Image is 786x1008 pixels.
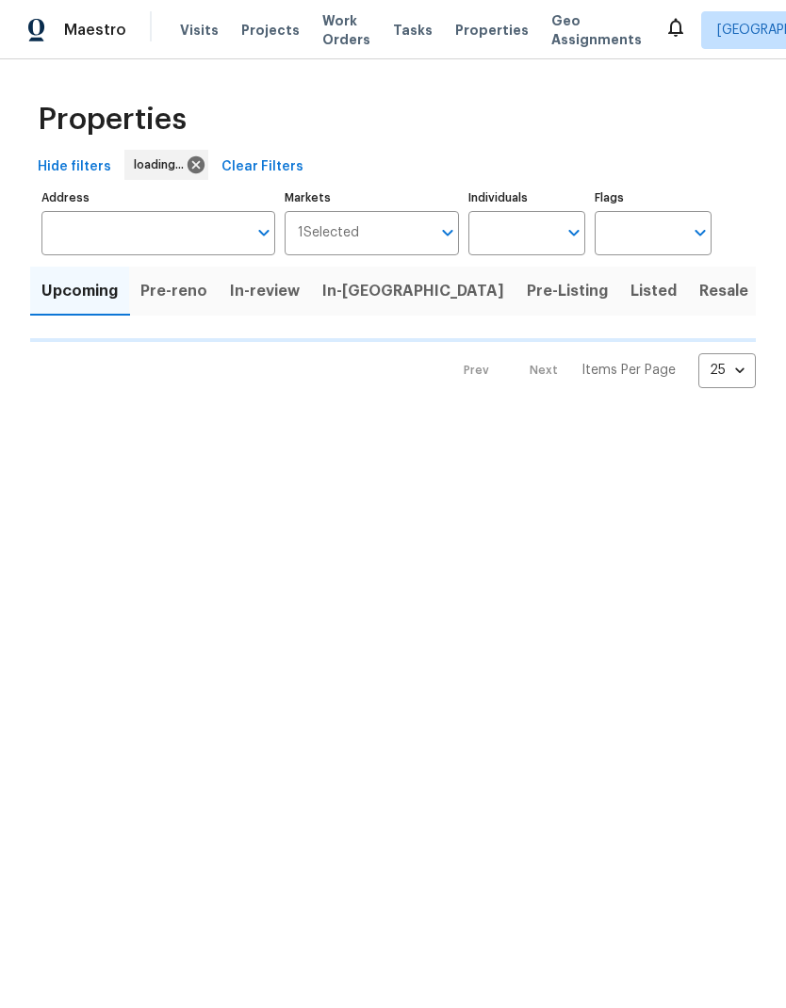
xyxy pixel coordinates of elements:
[687,219,713,246] button: Open
[393,24,433,37] span: Tasks
[595,192,712,203] label: Flags
[285,192,460,203] label: Markets
[134,155,191,174] span: loading...
[455,21,529,40] span: Properties
[446,353,756,388] nav: Pagination Navigation
[581,361,676,380] p: Items Per Page
[30,150,119,185] button: Hide filters
[322,11,370,49] span: Work Orders
[241,21,300,40] span: Projects
[124,150,208,180] div: loading...
[699,278,748,304] span: Resale
[140,278,207,304] span: Pre-reno
[180,21,219,40] span: Visits
[41,192,275,203] label: Address
[64,21,126,40] span: Maestro
[527,278,608,304] span: Pre-Listing
[214,150,311,185] button: Clear Filters
[434,219,461,246] button: Open
[251,219,277,246] button: Open
[630,278,677,304] span: Listed
[468,192,585,203] label: Individuals
[221,155,303,179] span: Clear Filters
[322,278,504,304] span: In-[GEOGRAPHIC_DATA]
[298,225,359,241] span: 1 Selected
[561,219,587,246] button: Open
[698,346,756,395] div: 25
[551,11,642,49] span: Geo Assignments
[38,110,187,129] span: Properties
[230,278,300,304] span: In-review
[41,278,118,304] span: Upcoming
[38,155,111,179] span: Hide filters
